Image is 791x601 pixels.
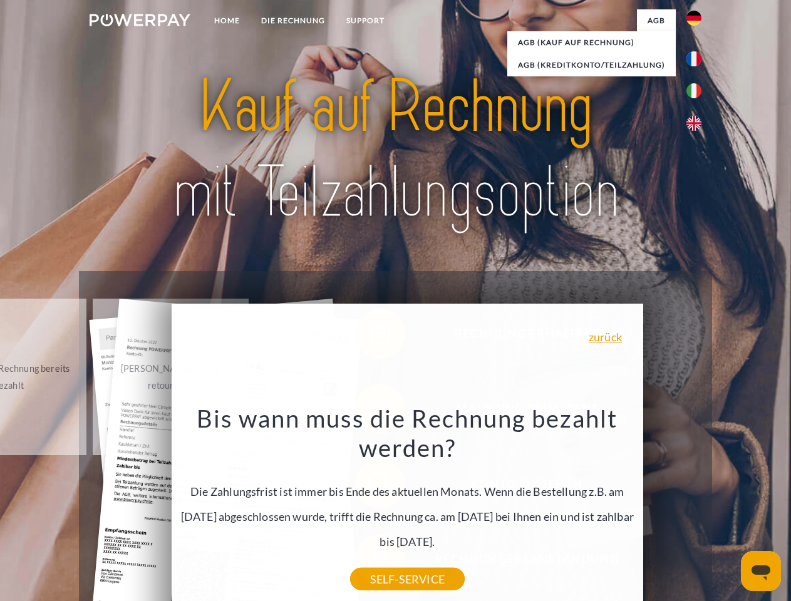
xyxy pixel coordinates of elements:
[507,31,676,54] a: AGB (Kauf auf Rechnung)
[251,9,336,32] a: DIE RECHNUNG
[686,51,701,66] img: fr
[637,9,676,32] a: agb
[178,403,636,463] h3: Bis wann muss die Rechnung bezahlt werden?
[100,360,241,394] div: [PERSON_NAME] wurde retourniert
[350,568,465,590] a: SELF-SERVICE
[589,331,622,342] a: zurück
[686,83,701,98] img: it
[178,403,636,579] div: Die Zahlungsfrist ist immer bis Ende des aktuellen Monats. Wenn die Bestellung z.B. am [DATE] abg...
[741,551,781,591] iframe: Schaltfläche zum Öffnen des Messaging-Fensters
[120,60,671,240] img: title-powerpay_de.svg
[686,11,701,26] img: de
[686,116,701,131] img: en
[204,9,251,32] a: Home
[336,9,395,32] a: SUPPORT
[90,14,190,26] img: logo-powerpay-white.svg
[507,54,676,76] a: AGB (Kreditkonto/Teilzahlung)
